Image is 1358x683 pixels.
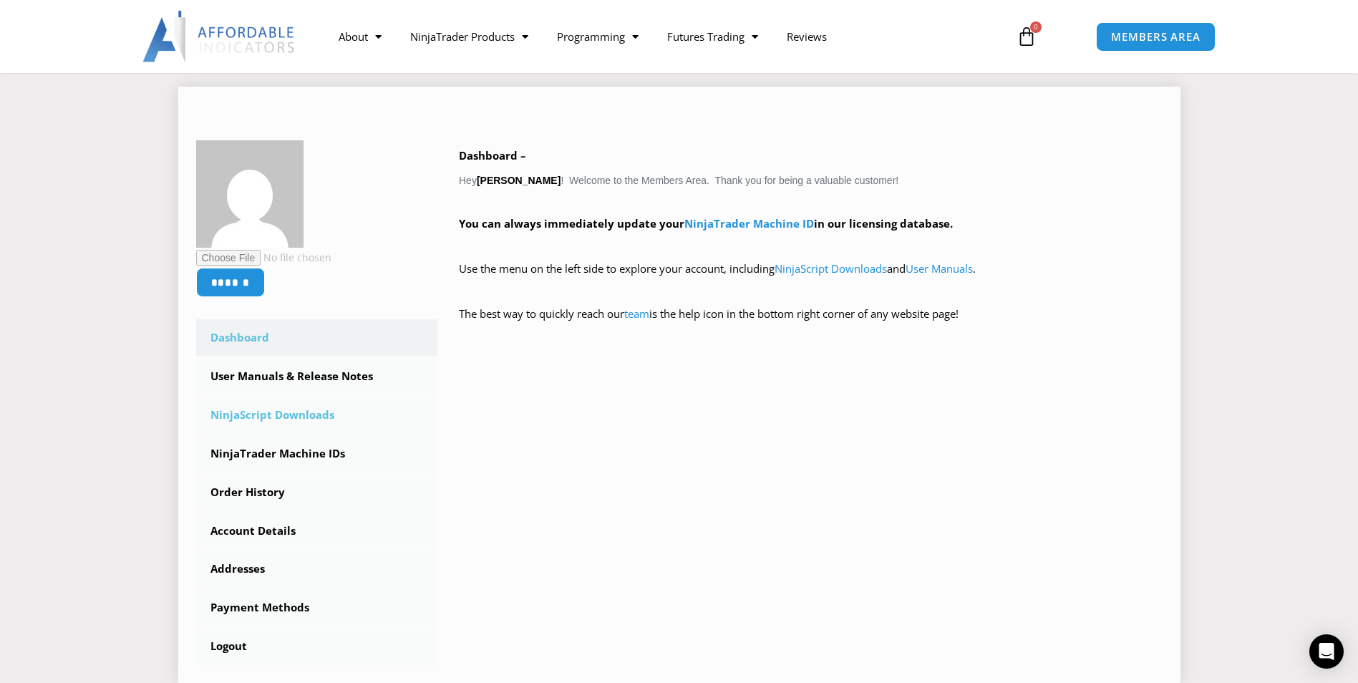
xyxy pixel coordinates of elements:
span: 0 [1030,21,1042,33]
a: NinjaScript Downloads [775,261,887,276]
a: Futures Trading [653,20,772,53]
img: 57ba689fa130aac5e20888a9ea93f8298570ce3e1970d36ecdfc422f428114d3 [196,140,304,248]
div: Open Intercom Messenger [1309,634,1344,669]
a: About [324,20,396,53]
a: Programming [543,20,653,53]
a: MEMBERS AREA [1096,22,1216,52]
nav: Account pages [196,319,438,665]
a: Addresses [196,551,438,588]
a: NinjaTrader Machine IDs [196,435,438,473]
a: Order History [196,474,438,511]
a: 0 [995,16,1058,57]
strong: [PERSON_NAME] [477,175,561,186]
a: User Manuals [906,261,973,276]
a: Account Details [196,513,438,550]
a: Reviews [772,20,841,53]
a: Logout [196,628,438,665]
strong: You can always immediately update your in our licensing database. [459,216,953,231]
a: NinjaTrader Products [396,20,543,53]
b: Dashboard – [459,148,526,163]
nav: Menu [324,20,1000,53]
p: Use the menu on the left side to explore your account, including and . [459,259,1163,299]
a: team [624,306,649,321]
img: LogoAI | Affordable Indicators – NinjaTrader [142,11,296,62]
span: MEMBERS AREA [1111,32,1201,42]
p: The best way to quickly reach our is the help icon in the bottom right corner of any website page! [459,304,1163,344]
div: Hey ! Welcome to the Members Area. Thank you for being a valuable customer! [459,146,1163,344]
a: NinjaScript Downloads [196,397,438,434]
a: Dashboard [196,319,438,357]
a: Payment Methods [196,589,438,626]
a: User Manuals & Release Notes [196,358,438,395]
a: NinjaTrader Machine ID [684,216,814,231]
